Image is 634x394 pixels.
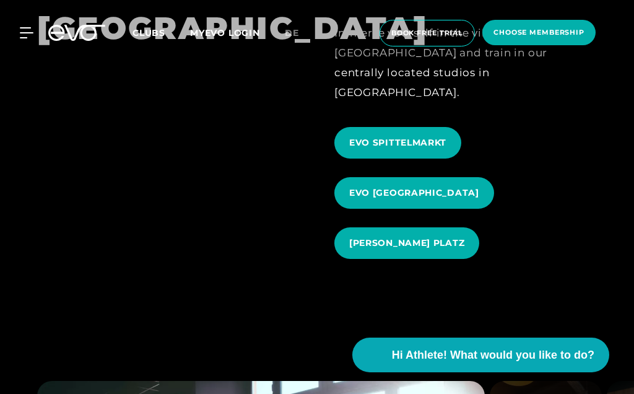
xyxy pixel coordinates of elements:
[285,27,299,38] span: de
[479,20,599,46] a: choose membership
[349,186,479,199] span: EVO [GEOGRAPHIC_DATA]
[392,347,594,364] span: Hi Athlete! What would you like to do?
[285,26,314,40] a: de
[352,338,609,372] button: Hi Athlete! What would you like to do?
[391,28,463,38] span: book free trial
[334,168,499,218] a: EVO [GEOGRAPHIC_DATA]
[376,20,479,46] a: book free trial
[349,237,464,250] span: [PERSON_NAME] PLATZ
[132,27,165,38] span: Clubs
[132,27,190,38] a: Clubs
[334,218,484,268] a: [PERSON_NAME] PLATZ
[190,27,260,38] a: MYEVO LOGIN
[334,118,466,168] a: EVO SPITTELMARKT
[349,136,446,149] span: EVO SPITTELMARKT
[493,27,584,38] span: choose membership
